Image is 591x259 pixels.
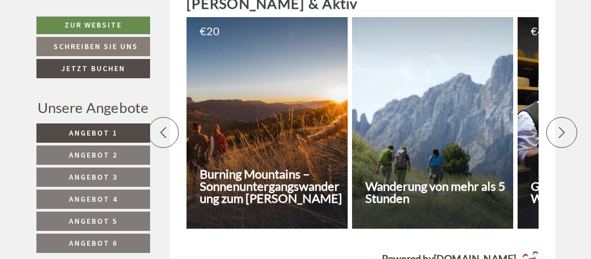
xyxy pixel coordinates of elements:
[69,128,118,138] span: Angebot 1
[69,172,118,182] span: Angebot 3
[187,17,348,229] a: € 20Burning Mountains – Sonnenuntergangswanderung zum [PERSON_NAME]
[365,180,510,204] h3: Wanderung von mehr als 5 Stunden
[36,59,150,78] a: Jetzt buchen
[69,238,118,248] span: Angebot 6
[17,54,175,62] small: 19:04
[69,216,118,226] span: Angebot 5
[17,33,175,41] div: [GEOGRAPHIC_DATA]
[352,17,513,229] a: Wanderung von mehr als 5 Stunden
[531,25,537,36] span: €
[36,98,150,118] div: Unsere Angebote
[9,30,180,64] div: Guten Tag, wie können wir Ihnen helfen?
[69,194,118,204] span: Angebot 4
[156,9,196,28] div: [DATE]
[200,168,344,204] h3: Burning Mountains – Sonnenuntergangswanderung zum [PERSON_NAME]
[36,17,150,34] a: Zur Website
[69,150,118,160] span: Angebot 2
[36,37,150,56] a: Schreiben Sie uns
[200,25,206,36] span: €
[200,25,339,36] div: 20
